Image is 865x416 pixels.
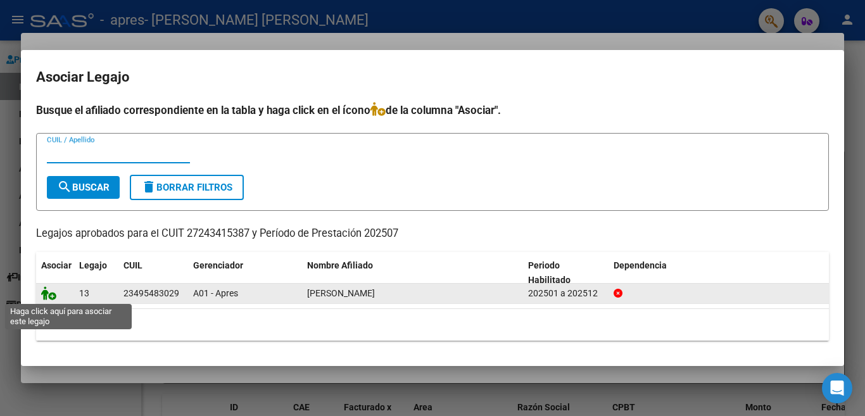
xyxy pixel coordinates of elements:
span: Borrar Filtros [141,182,232,193]
datatable-header-cell: CUIL [118,252,188,294]
span: A01 - Apres [193,288,238,298]
h2: Asociar Legajo [36,65,829,89]
datatable-header-cell: Periodo Habilitado [523,252,609,294]
span: Dependencia [614,260,667,270]
datatable-header-cell: Asociar [36,252,74,294]
datatable-header-cell: Legajo [74,252,118,294]
span: RIGOLI FRANCO [307,288,375,298]
span: CUIL [123,260,142,270]
div: 202501 a 202512 [528,286,603,301]
h4: Busque el afiliado correspondiente en la tabla y haga click en el ícono de la columna "Asociar". [36,102,829,118]
span: Gerenciador [193,260,243,270]
datatable-header-cell: Dependencia [609,252,830,294]
button: Borrar Filtros [130,175,244,200]
div: 23495483029 [123,286,179,301]
mat-icon: search [57,179,72,194]
div: Open Intercom Messenger [822,373,852,403]
button: Buscar [47,176,120,199]
span: Nombre Afiliado [307,260,373,270]
span: Periodo Habilitado [528,260,571,285]
mat-icon: delete [141,179,156,194]
span: Buscar [57,182,110,193]
datatable-header-cell: Nombre Afiliado [302,252,523,294]
p: Legajos aprobados para el CUIT 27243415387 y Período de Prestación 202507 [36,226,829,242]
span: Asociar [41,260,72,270]
datatable-header-cell: Gerenciador [188,252,302,294]
span: Legajo [79,260,107,270]
span: 13 [79,288,89,298]
div: 1 registros [36,309,829,341]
